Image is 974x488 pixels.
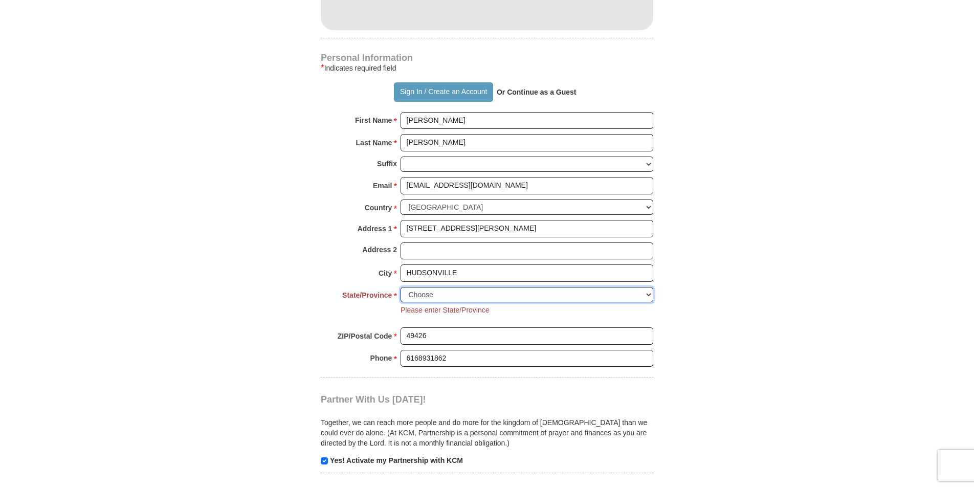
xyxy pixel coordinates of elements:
[497,88,577,96] strong: Or Continue as a Guest
[321,54,653,62] h4: Personal Information
[394,82,493,102] button: Sign In / Create an Account
[373,179,392,193] strong: Email
[377,157,397,171] strong: Suffix
[379,266,392,280] strong: City
[355,113,392,127] strong: First Name
[356,136,392,150] strong: Last Name
[342,288,392,302] strong: State/Province
[365,201,392,215] strong: Country
[338,329,392,343] strong: ZIP/Postal Code
[362,242,397,257] strong: Address 2
[370,351,392,365] strong: Phone
[321,62,653,74] div: Indicates required field
[321,394,426,405] span: Partner With Us [DATE]!
[330,456,463,464] strong: Yes! Activate my Partnership with KCM
[401,305,490,315] li: Please enter State/Province
[321,417,653,448] p: Together, we can reach more people and do more for the kingdom of [DEMOGRAPHIC_DATA] than we coul...
[358,221,392,236] strong: Address 1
